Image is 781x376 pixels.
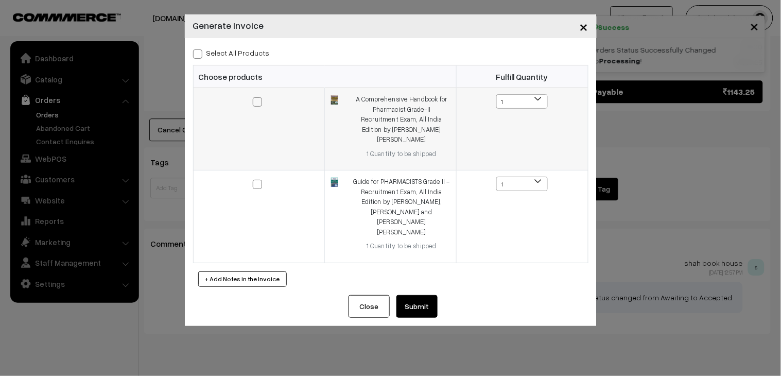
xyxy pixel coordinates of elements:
button: Close [349,295,390,318]
span: 1 [497,95,547,109]
div: 1 Quantity to be shipped [354,241,450,251]
th: Choose products [193,65,456,88]
div: 1 Quantity to be shipped [354,149,450,159]
button: Submit [396,295,438,318]
h4: Generate Invoice [193,19,264,32]
span: 1 [496,94,548,109]
label: Select all Products [193,47,270,58]
button: + Add Notes in the Invoice [198,271,287,287]
span: 1 [497,177,547,192]
span: × [580,16,588,36]
div: A Comprehensive Handbook for Pharmacist Grade-II Recruitment Exam, All India Edition by [PERSON_N... [354,94,450,145]
span: 1 [496,177,548,191]
div: Guide for PHARMACISTS Grade II - Recruitment Exam, All India Edition by [PERSON_NAME], [PERSON_NA... [354,177,450,237]
th: Fulfill Quantity [456,65,588,88]
img: 173530243671969789348734679.jpg [331,95,338,104]
img: 173530193722469789348734075.jpg [331,178,338,187]
button: Close [571,10,597,42]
